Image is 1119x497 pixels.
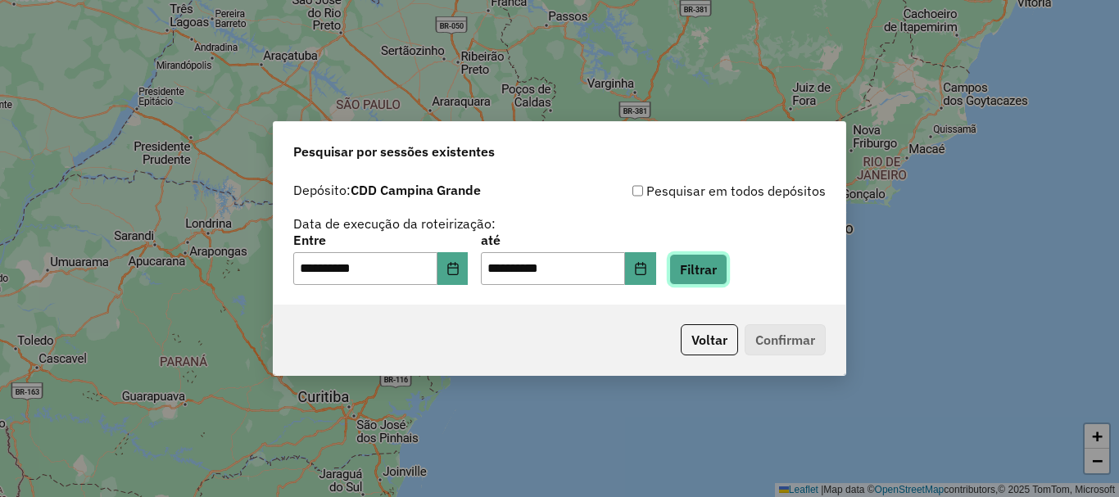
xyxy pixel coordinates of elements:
[625,252,656,285] button: Choose Date
[293,142,495,161] span: Pesquisar por sessões existentes
[351,182,481,198] strong: CDD Campina Grande
[481,230,655,250] label: até
[293,230,468,250] label: Entre
[437,252,469,285] button: Choose Date
[669,254,727,285] button: Filtrar
[293,180,481,200] label: Depósito:
[559,181,826,201] div: Pesquisar em todos depósitos
[293,214,496,233] label: Data de execução da roteirização:
[681,324,738,355] button: Voltar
